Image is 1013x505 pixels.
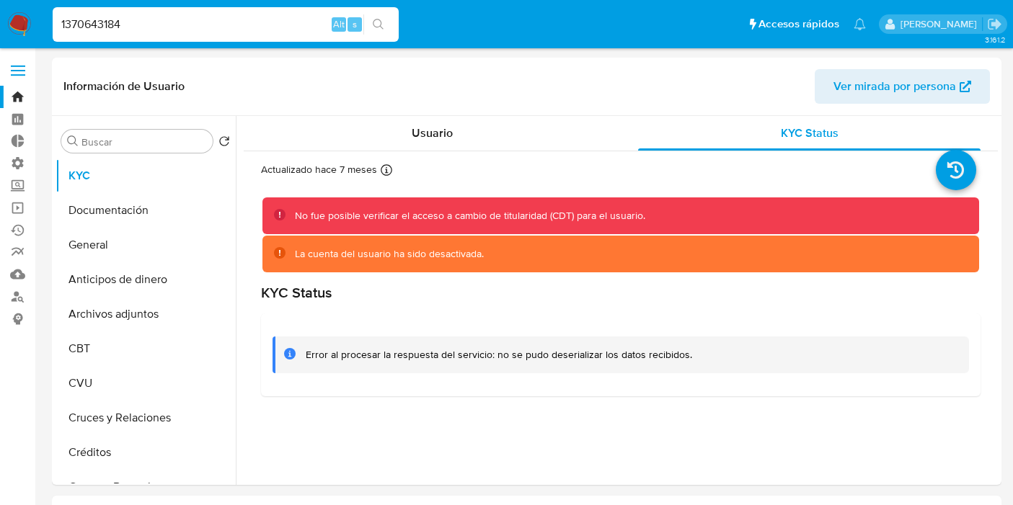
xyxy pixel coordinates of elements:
[261,163,377,176] p: Actualizado hace 7 meses
[333,17,345,31] span: Alt
[987,17,1002,32] a: Salir
[81,135,207,148] input: Buscar
[56,435,236,470] button: Créditos
[218,135,230,151] button: Volver al orden por defecto
[56,366,236,401] button: CVU
[363,14,393,35] button: search-icon
[53,15,399,34] input: Buscar usuario o caso...
[353,17,357,31] span: s
[901,17,982,31] p: ludmila.lanatti@mercadolibre.com
[56,193,236,228] button: Documentación
[56,401,236,435] button: Cruces y Relaciones
[758,17,839,32] span: Accesos rápidos
[833,69,956,104] span: Ver mirada por persona
[56,331,236,366] button: CBT
[56,158,236,193] button: KYC
[63,79,185,94] h1: Información de Usuario
[56,228,236,262] button: General
[67,135,79,147] button: Buscar
[56,297,236,331] button: Archivos adjuntos
[56,470,236,504] button: Cuentas Bancarias
[815,69,990,104] button: Ver mirada por persona
[854,18,866,30] a: Notificaciones
[56,262,236,297] button: Anticipos de dinero
[412,125,453,141] span: Usuario
[781,125,839,141] span: KYC Status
